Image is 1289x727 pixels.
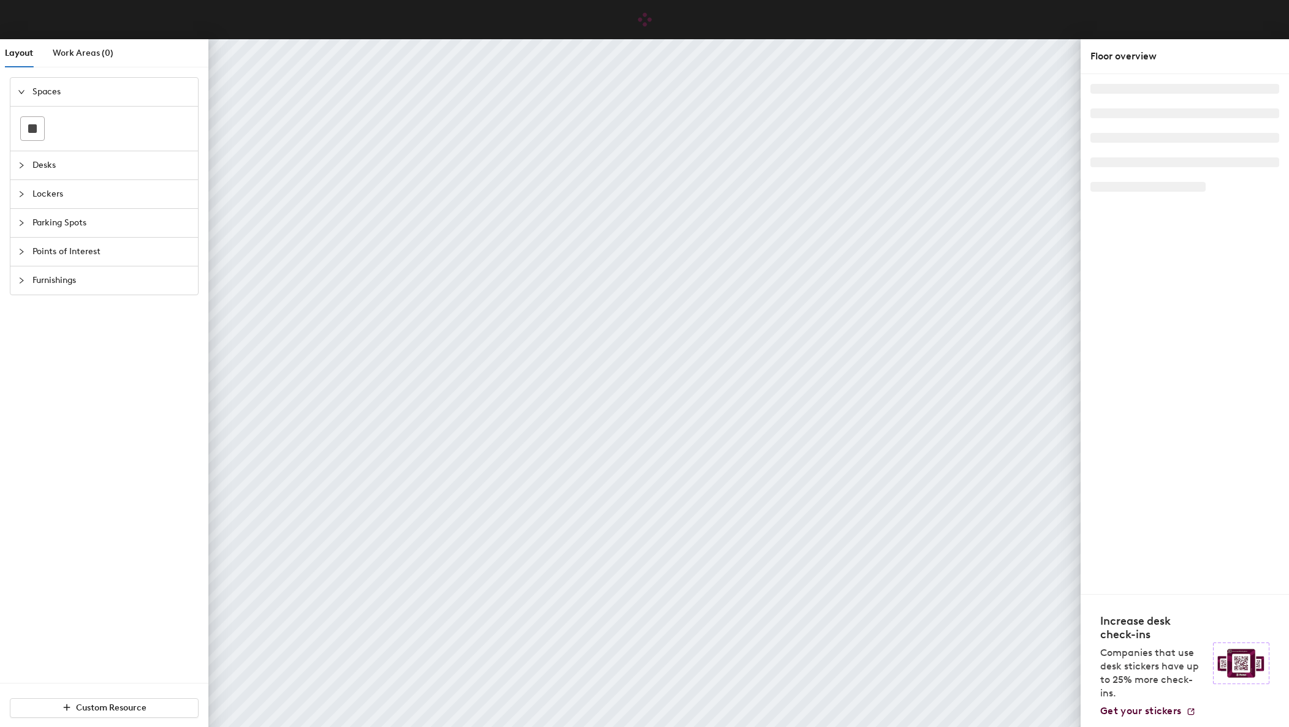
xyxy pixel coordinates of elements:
[32,209,191,237] span: Parking Spots
[5,48,33,58] span: Layout
[1100,705,1181,717] span: Get your stickers
[53,48,113,58] span: Work Areas (0)
[1213,642,1269,684] img: Sticker logo
[1100,646,1206,700] p: Companies that use desk stickers have up to 25% more check-ins.
[18,277,25,284] span: collapsed
[1090,49,1279,64] div: Floor overview
[32,266,191,295] span: Furnishings
[18,162,25,169] span: collapsed
[1100,705,1196,717] a: Get your stickers
[32,238,191,266] span: Points of Interest
[10,698,199,718] button: Custom Resource
[32,180,191,208] span: Lockers
[32,78,191,106] span: Spaces
[18,219,25,227] span: collapsed
[18,190,25,198] span: collapsed
[1100,614,1206,641] h4: Increase desk check-ins
[18,248,25,255] span: collapsed
[18,88,25,96] span: expanded
[76,703,146,713] span: Custom Resource
[32,151,191,179] span: Desks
